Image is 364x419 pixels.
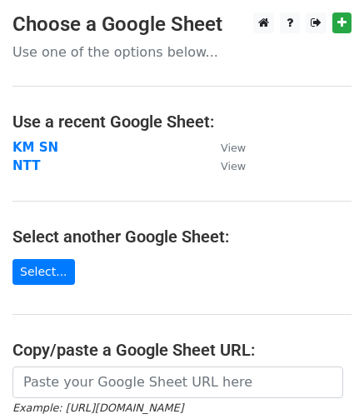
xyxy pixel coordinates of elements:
[12,340,352,360] h4: Copy/paste a Google Sheet URL:
[12,43,352,61] p: Use one of the options below...
[12,112,352,132] h4: Use a recent Google Sheet:
[12,227,352,247] h4: Select another Google Sheet:
[12,402,183,414] small: Example: [URL][DOMAIN_NAME]
[12,12,352,37] h3: Choose a Google Sheet
[221,160,246,172] small: View
[12,158,40,173] a: NTT
[204,140,246,155] a: View
[204,158,246,173] a: View
[221,142,246,154] small: View
[281,339,364,419] iframe: Chat Widget
[12,259,75,285] a: Select...
[12,140,58,155] a: KM SN
[12,367,343,398] input: Paste your Google Sheet URL here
